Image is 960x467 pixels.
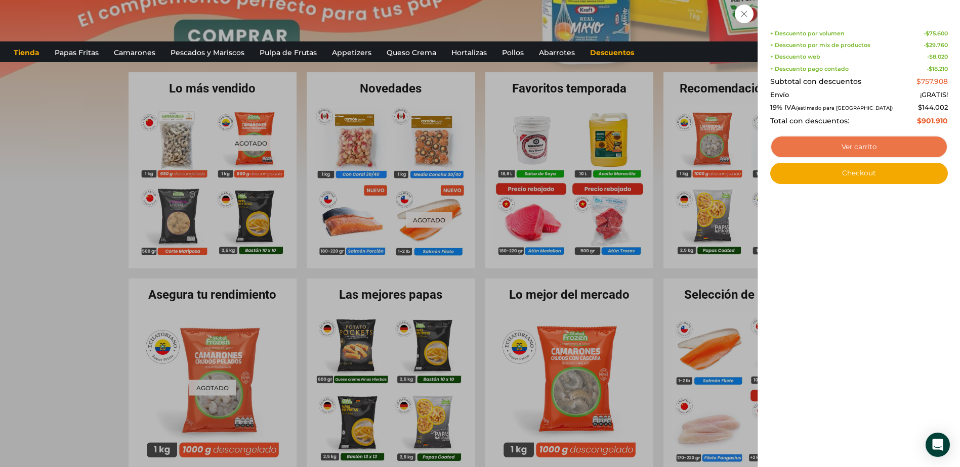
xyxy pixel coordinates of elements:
span: 144.002 [918,103,948,111]
span: Subtotal con descuentos [770,77,861,86]
bdi: 18.210 [929,65,948,72]
span: $ [929,65,932,72]
a: Papas Fritas [50,43,104,62]
a: Camarones [109,43,160,62]
span: - [927,66,948,72]
span: $ [929,53,933,60]
div: Open Intercom Messenger [926,433,950,457]
span: $ [926,30,929,37]
span: 19% IVA [770,104,893,112]
small: (estimado para [GEOGRAPHIC_DATA]) [796,105,893,111]
span: $ [917,116,922,125]
a: Appetizers [327,43,377,62]
span: $ [918,103,922,111]
a: Queso Crema [382,43,441,62]
bdi: 901.910 [917,116,948,125]
a: Pulpa de Frutas [255,43,322,62]
a: Pollos [497,43,529,62]
span: $ [926,41,929,49]
span: Total con descuentos: [770,117,849,125]
a: Tienda [9,43,45,62]
bdi: 75.600 [926,30,948,37]
a: Abarrotes [534,43,580,62]
a: Hortalizas [446,43,492,62]
span: ¡GRATIS! [920,91,948,99]
a: Pescados y Mariscos [165,43,249,62]
span: + Descuento web [770,54,820,60]
a: Ver carrito [770,135,948,159]
span: - [924,30,948,37]
bdi: 29.760 [926,41,948,49]
span: Envío [770,91,789,99]
span: $ [916,77,921,86]
a: Descuentos [585,43,639,62]
span: + Descuento por mix de productos [770,42,870,49]
bdi: 757.908 [916,77,948,86]
span: + Descuento por volumen [770,30,845,37]
span: + Descuento pago contado [770,66,849,72]
span: - [927,54,948,60]
a: Checkout [770,163,948,184]
bdi: 8.020 [929,53,948,60]
span: - [924,42,948,49]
